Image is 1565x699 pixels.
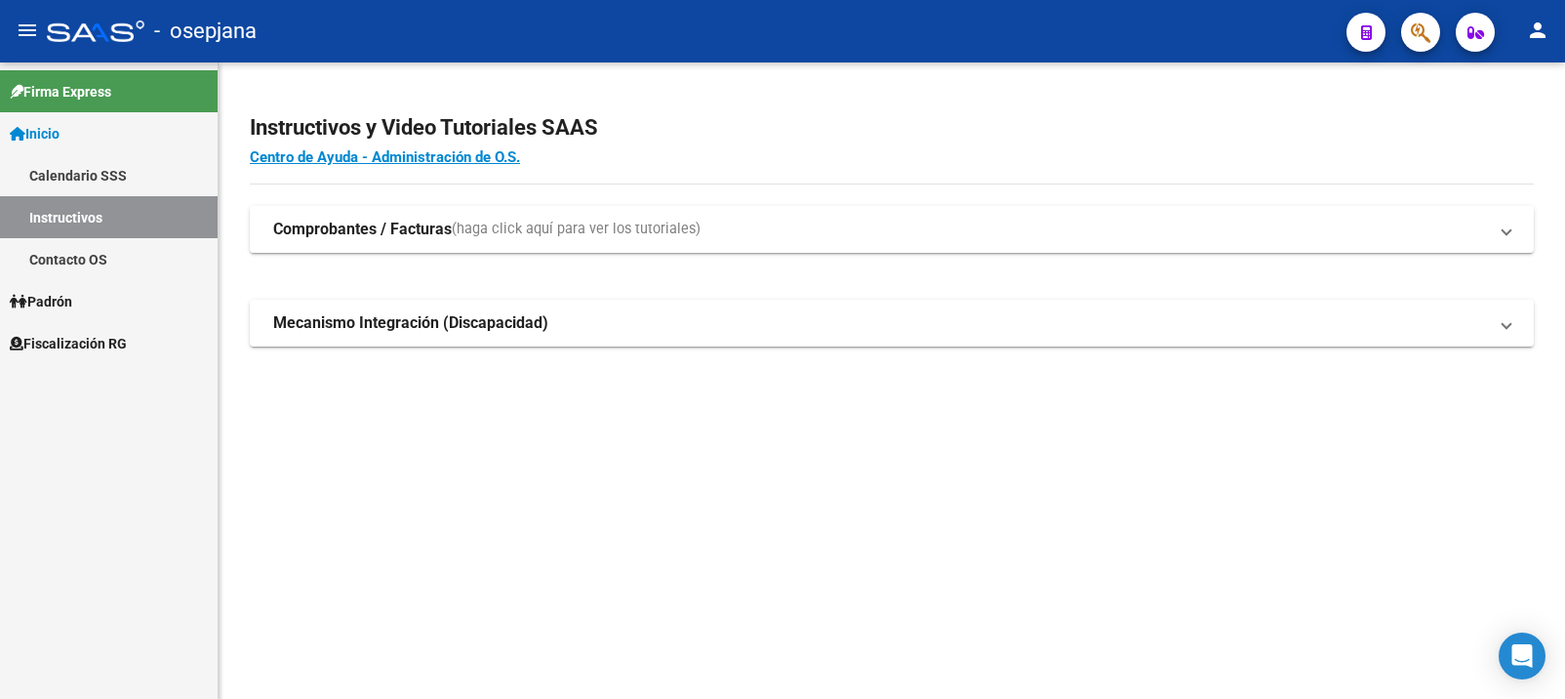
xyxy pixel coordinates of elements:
span: Inicio [10,123,60,144]
div: Open Intercom Messenger [1499,633,1545,679]
strong: Comprobantes / Facturas [273,219,452,240]
mat-icon: person [1526,19,1549,42]
span: (haga click aquí para ver los tutoriales) [452,219,701,240]
strong: Mecanismo Integración (Discapacidad) [273,312,548,334]
h2: Instructivos y Video Tutoriales SAAS [250,109,1534,146]
span: Padrón [10,291,72,312]
span: Firma Express [10,81,111,103]
span: - osepjana [154,10,257,53]
mat-expansion-panel-header: Mecanismo Integración (Discapacidad) [250,300,1534,347]
mat-icon: menu [16,19,39,42]
mat-expansion-panel-header: Comprobantes / Facturas(haga click aquí para ver los tutoriales) [250,206,1534,253]
span: Fiscalización RG [10,333,127,354]
a: Centro de Ayuda - Administración de O.S. [250,148,520,166]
